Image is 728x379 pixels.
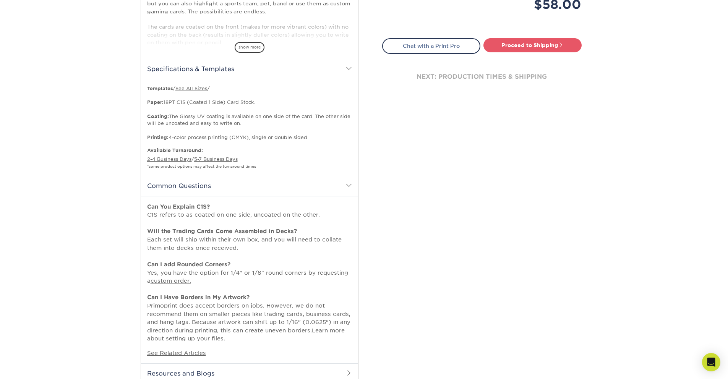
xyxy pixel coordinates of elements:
p: C1S refers to as coated on one side, uncoated on the other. Each set will ship within their own b... [147,202,352,343]
strong: Will the Trading Cards Come Assembled in Decks? [147,228,297,234]
div: next: production times & shipping [382,54,582,100]
strong: Coating: [147,113,169,119]
a: See All Sizes [175,86,207,91]
strong: Paper: [147,99,164,105]
iframe: Google Customer Reviews [2,356,65,376]
a: Chat with a Print Pro [382,38,480,53]
a: See Related Articles [147,350,206,356]
a: 5-7 Business Days [194,156,238,162]
p: / / 18PT C1S (Coated 1 Side) Card Stock. The Glossy UV coating is available on one side of the ca... [147,85,352,141]
b: Available Turnaround: [147,147,203,153]
strong: Printing: [147,134,169,140]
b: Templates [147,86,173,91]
div: Open Intercom Messenger [702,353,720,371]
a: Proceed to Shipping [483,38,582,52]
h2: Common Questions [141,176,358,196]
h2: Specifications & Templates [141,59,358,79]
small: *some product options may affect the turnaround times [147,164,256,168]
strong: Can I add Rounded Corners? [147,261,230,267]
span: show more [235,42,264,52]
strong: Can You Explain C1S? [147,203,210,210]
p: / [147,147,352,170]
a: custom order. [151,277,191,284]
strong: Can I Have Borders in My Artwork? [147,294,250,300]
a: 2-4 Business Days [147,156,191,162]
